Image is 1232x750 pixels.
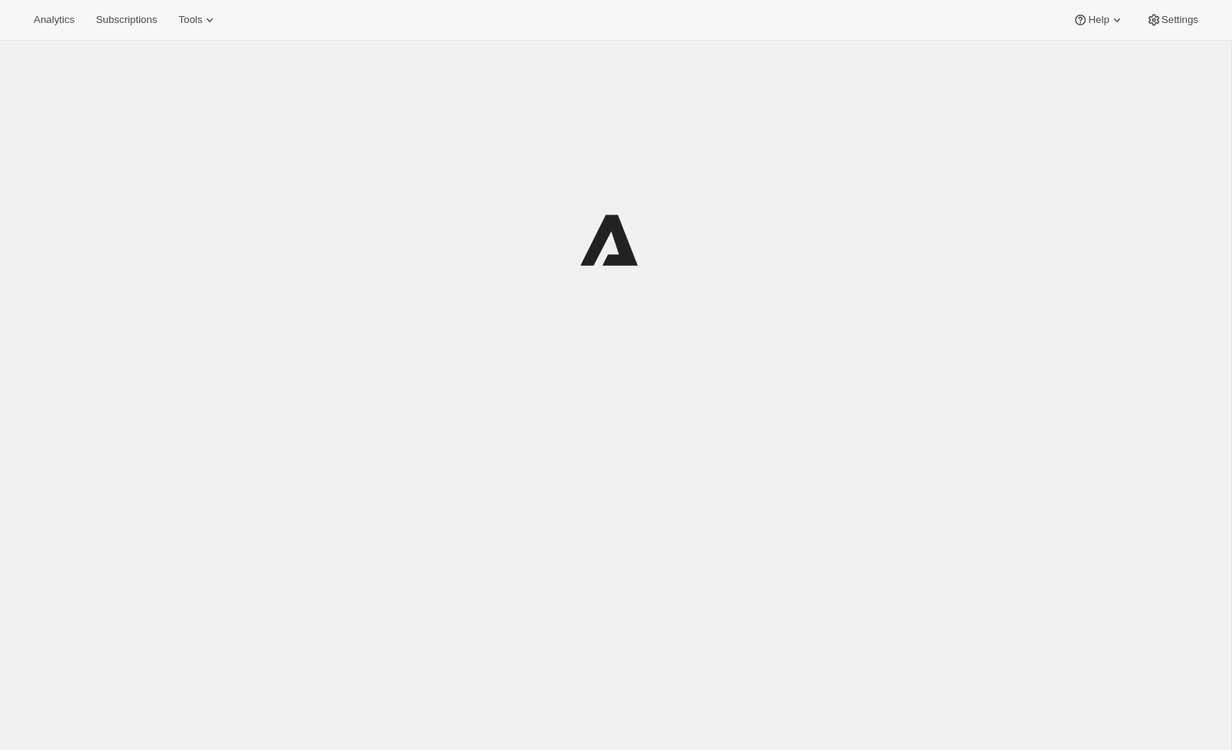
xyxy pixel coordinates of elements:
button: Subscriptions [87,9,166,31]
button: Tools [169,9,227,31]
span: Subscriptions [96,14,157,26]
button: Help [1064,9,1133,31]
button: Analytics [25,9,83,31]
span: Help [1088,14,1109,26]
button: Settings [1137,9,1207,31]
span: Settings [1162,14,1198,26]
span: Tools [178,14,202,26]
span: Analytics [34,14,74,26]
